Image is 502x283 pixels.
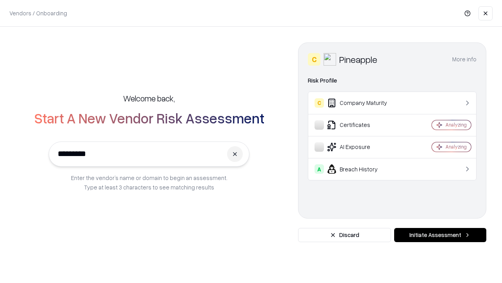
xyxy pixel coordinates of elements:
[123,93,175,104] h5: Welcome back,
[452,52,477,66] button: More info
[324,53,336,66] img: Pineapple
[71,173,227,192] p: Enter the vendor’s name or domain to begin an assessment. Type at least 3 characters to see match...
[315,164,408,174] div: Breach History
[394,228,486,242] button: Initiate Assessment
[315,120,408,130] div: Certificates
[315,142,408,152] div: AI Exposure
[339,53,377,66] div: Pineapple
[315,164,324,174] div: A
[34,110,264,126] h2: Start A New Vendor Risk Assessment
[315,98,324,108] div: C
[446,121,467,128] div: Analyzing
[308,53,320,66] div: C
[9,9,67,17] p: Vendors / Onboarding
[298,228,391,242] button: Discard
[315,98,408,108] div: Company Maturity
[308,76,477,85] div: Risk Profile
[446,143,467,150] div: Analyzing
